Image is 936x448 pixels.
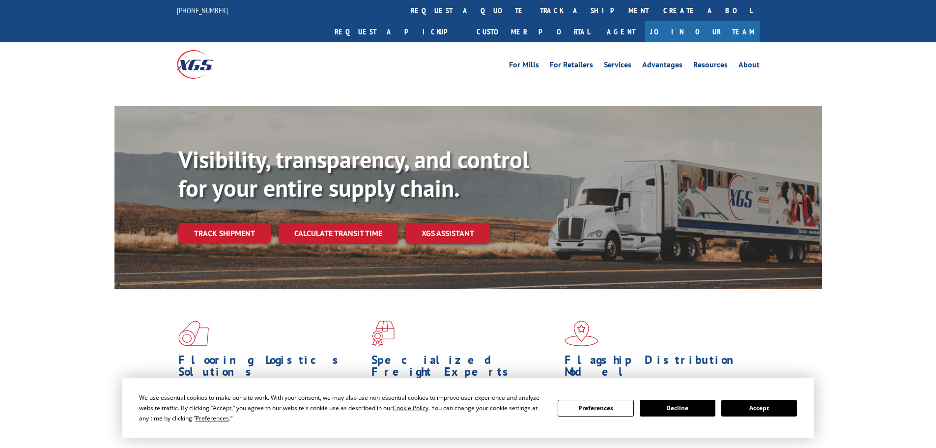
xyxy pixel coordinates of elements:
[565,321,598,346] img: xgs-icon-flagship-distribution-model-red
[469,21,597,42] a: Customer Portal
[279,223,398,244] a: Calculate transit time
[178,354,364,383] h1: Flooring Logistics Solutions
[196,414,229,422] span: Preferences
[393,404,428,412] span: Cookie Policy
[597,21,645,42] a: Agent
[139,392,546,423] div: We use essential cookies to make our site work. With your consent, we may also use non-essential ...
[178,321,209,346] img: xgs-icon-total-supply-chain-intelligence-red
[550,61,593,72] a: For Retailers
[371,354,557,383] h1: Specialized Freight Experts
[565,354,750,383] h1: Flagship Distribution Model
[721,400,797,417] button: Accept
[642,61,682,72] a: Advantages
[327,21,469,42] a: Request a pickup
[693,61,728,72] a: Resources
[604,61,631,72] a: Services
[509,61,539,72] a: For Mills
[640,400,715,417] button: Decline
[177,5,228,15] a: [PHONE_NUMBER]
[738,61,760,72] a: About
[406,223,490,244] a: XGS ASSISTANT
[122,378,814,438] div: Cookie Consent Prompt
[558,400,633,417] button: Preferences
[178,144,529,203] b: Visibility, transparency, and control for your entire supply chain.
[178,223,271,243] a: Track shipment
[371,321,395,346] img: xgs-icon-focused-on-flooring-red
[645,21,760,42] a: Join Our Team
